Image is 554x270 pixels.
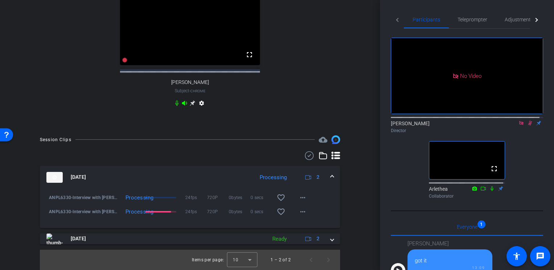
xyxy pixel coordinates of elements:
div: Director [391,127,543,134]
span: 24fps [185,194,207,201]
div: Collaborator [429,193,505,199]
span: Teleprompter [458,17,487,22]
span: 24fps [185,208,207,215]
span: 2 [317,173,319,181]
div: got it [415,257,485,265]
div: [PERSON_NAME] [391,120,543,134]
span: 0bytes [229,208,251,215]
div: Arlethea [429,185,505,199]
button: Previous page [302,251,320,269]
span: Destinations for your clips [319,135,327,144]
mat-icon: favorite_border [277,207,285,216]
span: 0 secs [251,208,272,215]
mat-icon: settings [197,100,206,109]
span: [DATE] [71,173,86,181]
span: Adjustments [505,17,533,22]
mat-icon: accessibility [512,252,521,261]
img: Session clips [331,135,340,144]
mat-expansion-panel-header: thumb-nail[DATE]Ready2 [40,233,340,244]
div: 1 – 2 of 2 [270,256,291,263]
div: Processing [122,208,143,215]
mat-icon: message [536,252,545,261]
div: Items per page: [192,256,224,263]
div: [PERSON_NAME] [408,240,492,248]
div: Processing [122,194,143,201]
span: [DATE] [71,235,86,242]
span: - [189,88,190,93]
span: Participants [413,17,440,22]
mat-icon: cloud_upload [319,135,327,144]
span: 0 secs [251,194,272,201]
span: No Video [460,72,481,79]
div: Session Clips [40,136,71,143]
img: thumb-nail [46,172,63,183]
span: Chrome [190,89,206,93]
img: thumb-nail [46,233,63,244]
div: thumb-nail[DATE]Processing2 [40,189,340,228]
mat-icon: favorite_border [277,193,285,202]
span: 720P [207,194,229,201]
span: ANPL6330-Interview with [PERSON_NAME]-Interview-[PERSON_NAME]-1-2025-09-26-12-33-19-629-0 [49,194,120,201]
mat-icon: fullscreen [245,50,254,59]
div: Ready [269,235,290,243]
mat-icon: more_horiz [298,193,307,202]
span: Subject [175,88,206,94]
mat-icon: fullscreen [490,164,499,173]
mat-expansion-panel-header: thumb-nail[DATE]Processing2 [40,166,340,189]
button: Next page [320,251,337,269]
span: 720P [207,208,229,215]
span: ANPL6330-Interview with [PERSON_NAME]-Interview-[PERSON_NAME]-2-2025-09-26-12-33-19-629-1 [49,208,120,215]
mat-icon: more_horiz [298,207,307,216]
span: 0bytes [229,194,251,201]
span: Everyone [457,224,477,229]
span: [PERSON_NAME] [171,79,209,85]
span: 2 [317,235,319,242]
div: Processing [256,173,290,182]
